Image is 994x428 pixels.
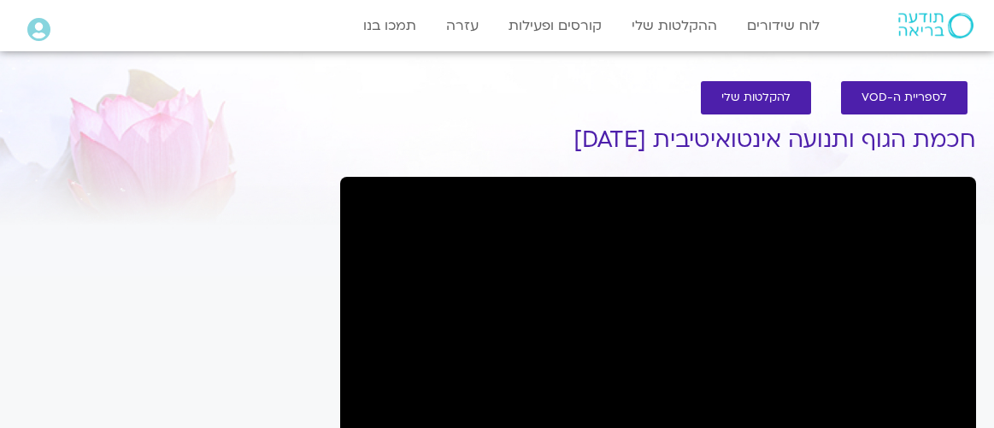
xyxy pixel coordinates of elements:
[623,9,726,42] a: ההקלטות שלי
[500,9,610,42] a: קורסים ופעילות
[340,127,976,153] h1: חכמת הגוף ותנועה אינטואיטיבית [DATE]
[841,81,968,114] a: לספריית ה-VOD
[355,9,425,42] a: תמכו בנו
[721,91,791,104] span: להקלטות שלי
[862,91,947,104] span: לספריית ה-VOD
[898,13,973,38] img: תודעה בריאה
[438,9,487,42] a: עזרה
[701,81,811,114] a: להקלטות שלי
[738,9,828,42] a: לוח שידורים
